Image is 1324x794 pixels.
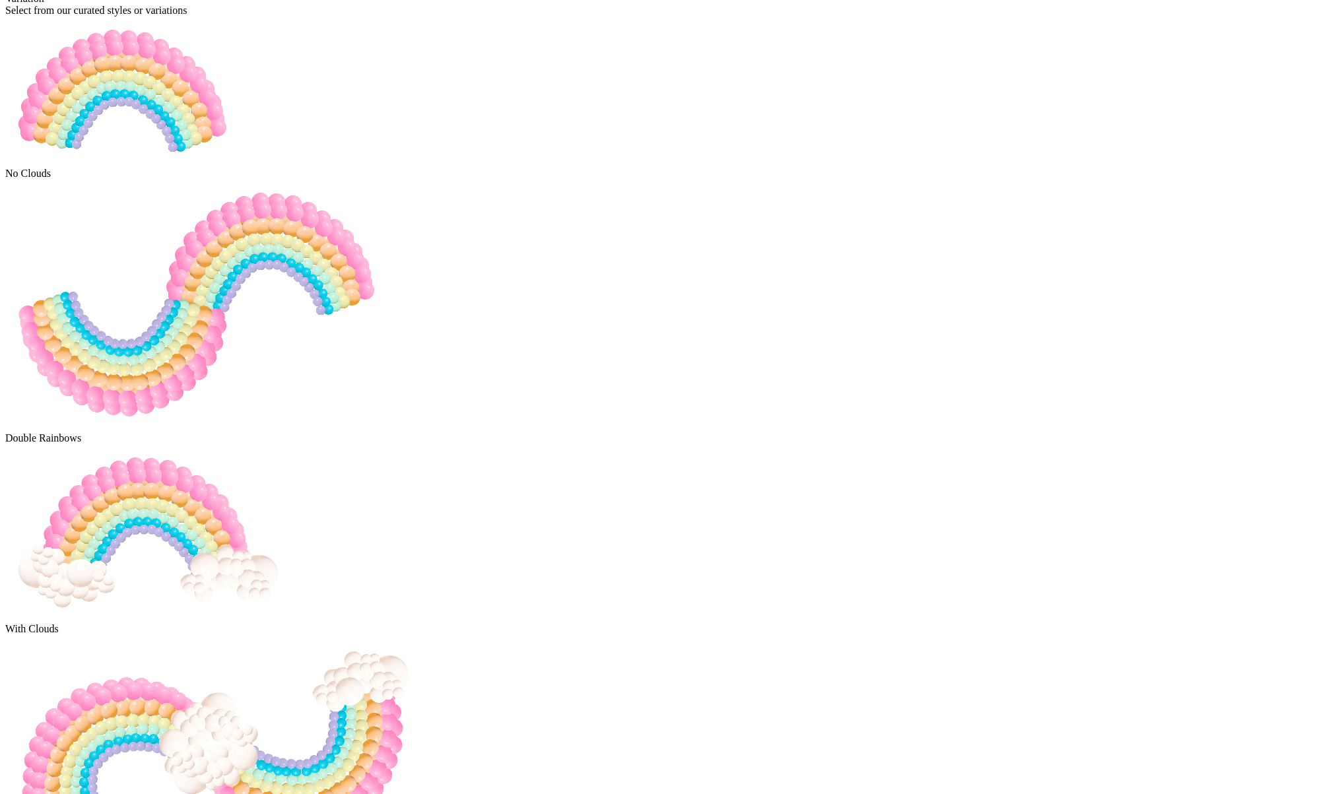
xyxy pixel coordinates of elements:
div: Double Rainbows [5,432,1319,444]
div: Select from our curated styles or variations [5,5,1319,17]
div: With Clouds [5,623,1319,635]
img: With Clouds [5,444,296,620]
div: No Clouds [5,168,1319,180]
img: No Clouds [5,17,239,165]
img: Double Rainbows [5,180,387,430]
